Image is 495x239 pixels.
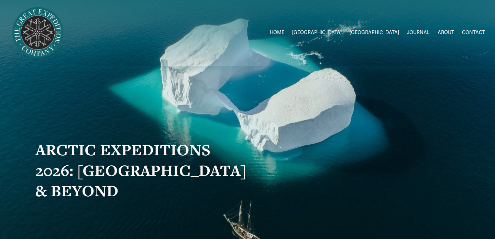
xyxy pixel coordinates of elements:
[270,28,284,38] a: HOME
[35,139,250,201] strong: ARCTIC EXPEDITIONS 2026: [GEOGRAPHIC_DATA] & BEYOND
[462,28,485,38] a: CONTACT
[292,28,342,38] a: folder dropdown
[10,5,66,61] img: Arctic Expeditions
[292,28,342,37] span: [GEOGRAPHIC_DATA]
[350,28,399,37] span: [GEOGRAPHIC_DATA]
[438,28,454,38] a: ABOUT
[407,28,430,38] a: JOURNAL
[350,28,399,38] a: folder dropdown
